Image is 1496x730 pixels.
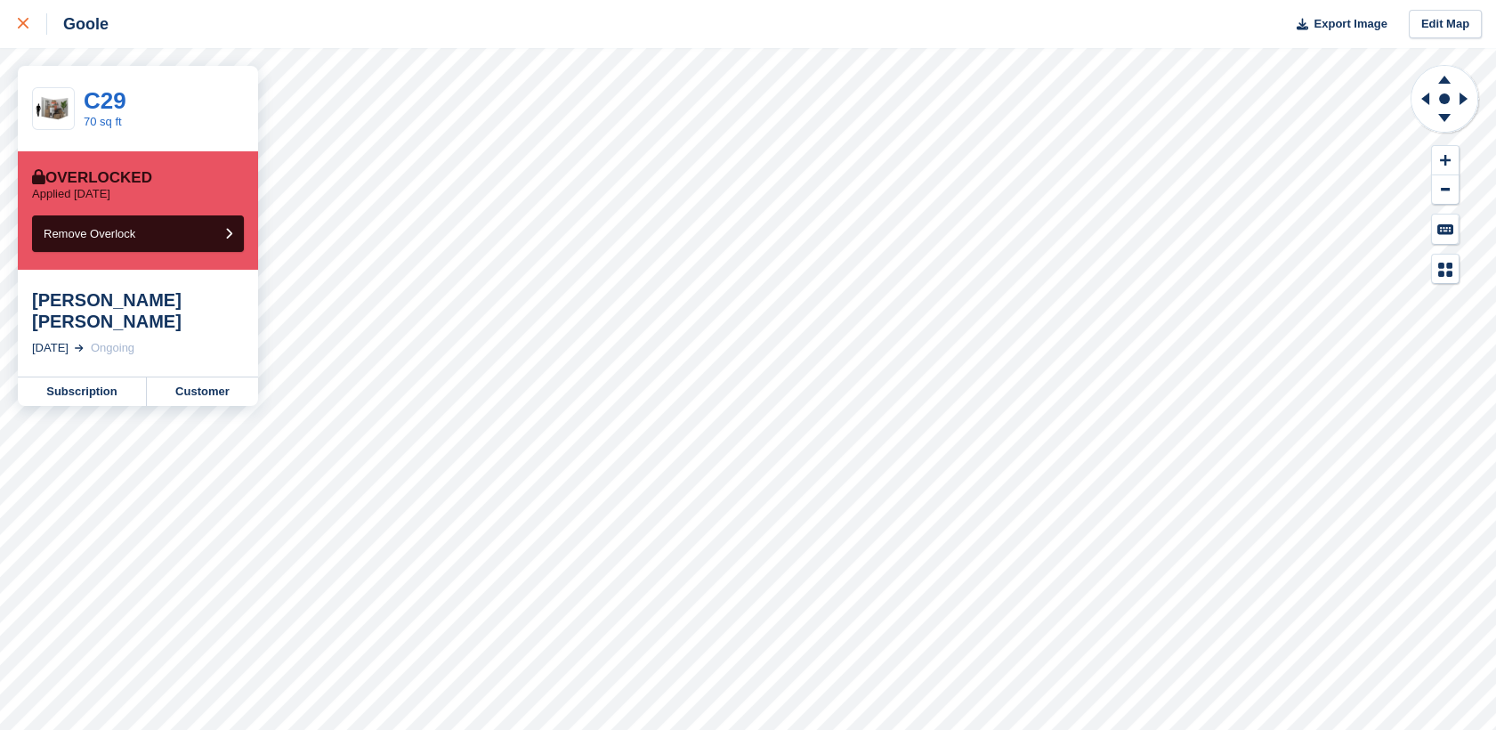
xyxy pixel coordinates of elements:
button: Zoom Out [1432,175,1459,205]
a: 70 sq ft [84,115,122,128]
div: Goole [47,13,109,35]
p: Applied [DATE] [32,187,110,201]
a: Customer [147,377,258,406]
img: arrow-right-light-icn-cde0832a797a2874e46488d9cf13f60e5c3a73dbe684e267c42b8395dfbc2abf.svg [75,345,84,352]
button: Remove Overlock [32,215,244,252]
img: 64-sqft-unit.jpg [33,93,74,125]
button: Export Image [1286,10,1387,39]
button: Zoom In [1432,146,1459,175]
div: Ongoing [91,339,134,357]
span: Remove Overlock [44,227,135,240]
a: C29 [84,87,126,114]
button: Map Legend [1432,255,1459,284]
div: [PERSON_NAME] [PERSON_NAME] [32,289,244,332]
a: Subscription [18,377,147,406]
button: Keyboard Shortcuts [1432,215,1459,244]
div: [DATE] [32,339,69,357]
div: Overlocked [32,169,152,187]
span: Export Image [1314,15,1387,33]
a: Edit Map [1409,10,1482,39]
